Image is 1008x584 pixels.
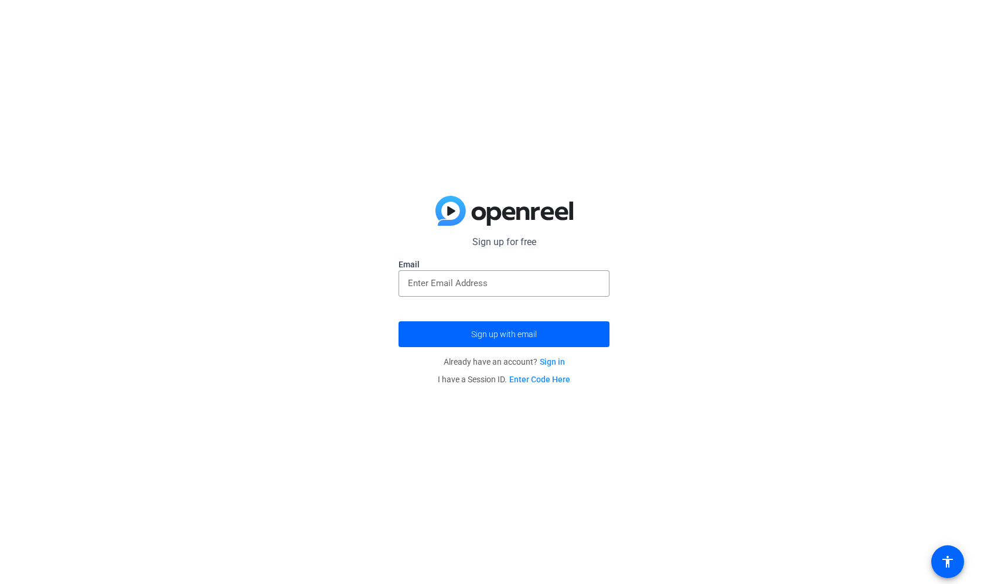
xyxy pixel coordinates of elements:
[399,235,609,249] p: Sign up for free
[509,375,570,384] a: Openreel
[931,545,964,578] a: accessibility
[408,276,600,290] input: Enter Email Address
[435,196,573,226] img: blue-gradient.svg
[438,375,570,384] span: I have a Session ID.
[444,357,565,366] span: Already have an account?
[399,259,609,270] label: Email
[540,357,565,366] a: Sign in
[399,321,609,347] button: Sign up with email
[941,555,955,569] mat-icon: accessibility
